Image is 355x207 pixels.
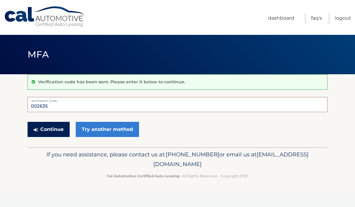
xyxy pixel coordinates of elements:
input: Verification Code [28,97,327,112]
a: Dashboard [268,13,294,24]
a: Logout [335,13,351,24]
span: MFA [28,49,49,60]
label: Verification Code [28,97,327,102]
p: If you need assistance, please contact us at: or email us at [32,150,323,169]
span: [PHONE_NUMBER] [166,151,219,158]
a: Try another method [76,122,139,137]
a: Cal Automotive [4,6,86,28]
p: Verification code has been sent. Please enter it below to continue. [38,79,185,85]
a: FAQ's [311,13,322,24]
strong: Cal Automotive Certified Auto Leasing [107,174,179,178]
button: Continue [28,122,70,137]
p: - All Rights Reserved - Copyright 2025 [32,173,323,179]
span: [EMAIL_ADDRESS][DOMAIN_NAME] [153,151,309,168]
